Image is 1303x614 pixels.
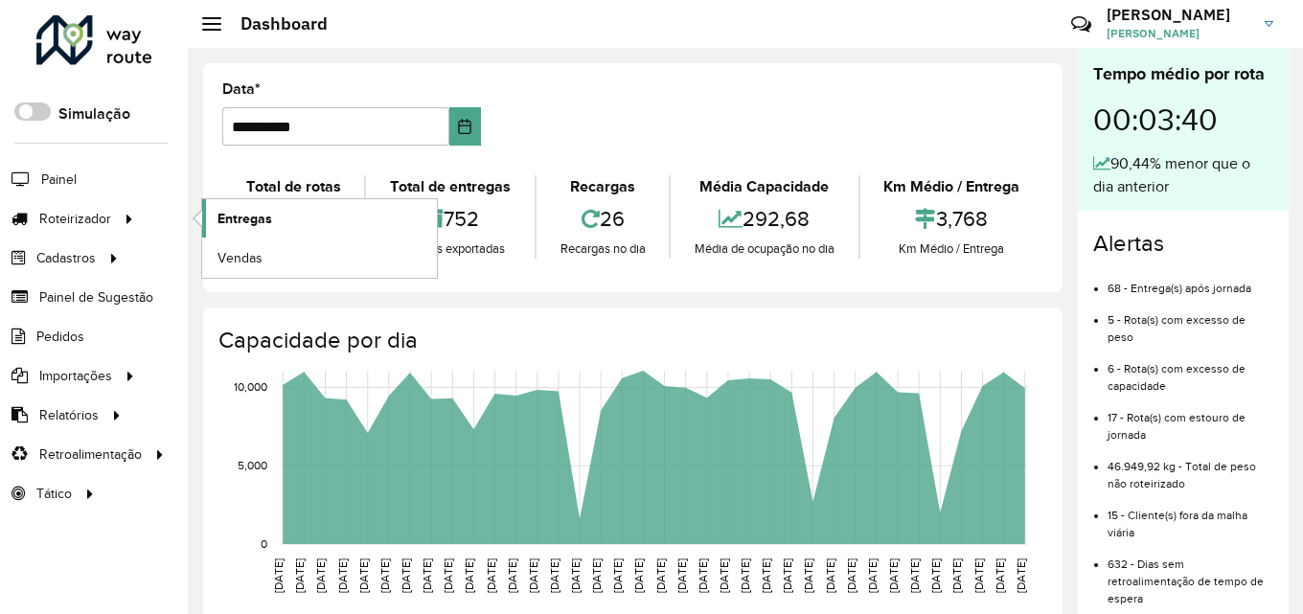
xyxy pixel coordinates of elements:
[336,558,349,593] text: [DATE]
[293,558,306,593] text: [DATE]
[378,558,391,593] text: [DATE]
[950,558,963,593] text: [DATE]
[929,558,942,593] text: [DATE]
[1108,541,1273,607] li: 632 - Dias sem retroalimentação de tempo de espera
[632,558,645,593] text: [DATE]
[234,381,267,394] text: 10,000
[1093,87,1273,152] div: 00:03:40
[675,198,853,239] div: 292,68
[39,287,153,307] span: Painel de Sugestão
[865,175,1039,198] div: Km Médio / Entrega
[611,558,624,593] text: [DATE]
[218,327,1043,354] h4: Capacidade por dia
[590,558,603,593] text: [DATE]
[1093,152,1273,198] div: 90,44% menor que o dia anterior
[739,558,751,593] text: [DATE]
[1061,4,1102,45] a: Contato Rápido
[781,558,793,593] text: [DATE]
[58,102,130,125] label: Simulação
[845,558,857,593] text: [DATE]
[39,444,142,465] span: Retroalimentação
[357,558,370,593] text: [DATE]
[1108,346,1273,395] li: 6 - Rota(s) com excesso de capacidade
[569,558,582,593] text: [DATE]
[371,175,529,198] div: Total de entregas
[421,558,433,593] text: [DATE]
[217,248,263,268] span: Vendas
[1108,395,1273,443] li: 17 - Rota(s) com estouro de jornada
[371,239,529,259] div: Entregas exportadas
[675,175,853,198] div: Média Capacidade
[548,558,560,593] text: [DATE]
[272,558,285,593] text: [DATE]
[718,558,730,593] text: [DATE]
[865,198,1039,239] div: 3,768
[1108,265,1273,297] li: 68 - Entrega(s) após jornada
[506,558,518,593] text: [DATE]
[675,239,853,259] div: Média de ocupação no dia
[865,239,1039,259] div: Km Médio / Entrega
[760,558,772,593] text: [DATE]
[972,558,985,593] text: [DATE]
[1108,443,1273,492] li: 46.949,92 kg - Total de peso não roteirizado
[217,209,272,229] span: Entregas
[463,558,475,593] text: [DATE]
[449,107,481,146] button: Choose Date
[238,459,267,471] text: 5,000
[802,558,814,593] text: [DATE]
[1015,558,1027,593] text: [DATE]
[202,239,437,277] a: Vendas
[654,558,667,593] text: [DATE]
[908,558,921,593] text: [DATE]
[1107,6,1250,24] h3: [PERSON_NAME]
[41,170,77,190] span: Painel
[39,366,112,386] span: Importações
[39,405,99,425] span: Relatórios
[866,558,879,593] text: [DATE]
[1093,61,1273,87] div: Tempo médio por rota
[697,558,709,593] text: [DATE]
[1108,297,1273,346] li: 5 - Rota(s) com excesso de peso
[541,198,664,239] div: 26
[1107,25,1250,42] span: [PERSON_NAME]
[222,78,261,101] label: Data
[442,558,454,593] text: [DATE]
[541,239,664,259] div: Recargas no dia
[227,175,359,198] div: Total de rotas
[675,558,688,593] text: [DATE]
[887,558,900,593] text: [DATE]
[485,558,497,593] text: [DATE]
[1093,230,1273,258] h4: Alertas
[994,558,1006,593] text: [DATE]
[400,558,412,593] text: [DATE]
[527,558,539,593] text: [DATE]
[541,175,664,198] div: Recargas
[36,327,84,347] span: Pedidos
[202,199,437,238] a: Entregas
[221,13,328,34] h2: Dashboard
[371,198,529,239] div: 752
[36,248,96,268] span: Cadastros
[824,558,836,593] text: [DATE]
[261,537,267,550] text: 0
[314,558,327,593] text: [DATE]
[1108,492,1273,541] li: 15 - Cliente(s) fora da malha viária
[36,484,72,504] span: Tático
[39,209,111,229] span: Roteirizador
